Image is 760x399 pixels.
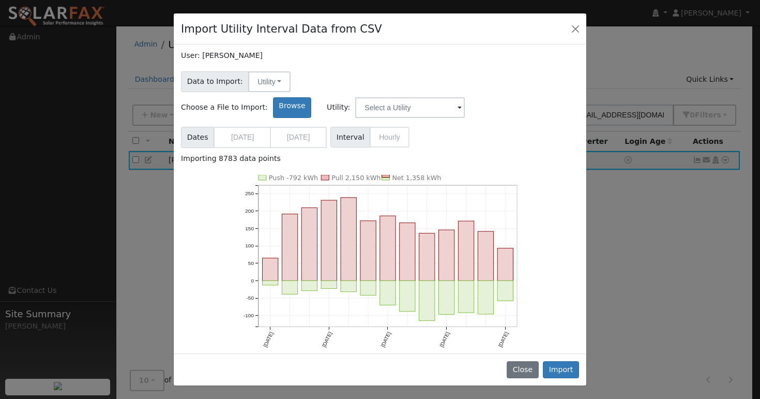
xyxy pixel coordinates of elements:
[380,281,396,305] rect: onclick=""
[301,281,317,291] rect: onclick=""
[459,281,474,313] rect: onclick=""
[251,278,254,284] text: 0
[331,174,381,182] text: Pull 2,150 kWh
[301,208,317,281] rect: onclick=""
[419,281,435,321] rect: onclick=""
[341,281,356,292] rect: onclick=""
[321,200,337,281] rect: onclick=""
[543,361,579,379] button: Import
[360,281,376,295] rect: onclick=""
[380,216,396,281] rect: onclick=""
[392,174,442,182] text: Net 1,358 kWh
[262,281,278,286] rect: onclick=""
[459,221,474,280] rect: onclick=""
[497,331,509,348] text: [DATE]
[400,281,415,312] rect: onclick=""
[380,331,392,348] text: [DATE]
[327,102,350,113] span: Utility:
[181,21,382,37] h4: Import Utility Interval Data from CSV
[400,223,415,281] rect: onclick=""
[439,331,451,348] text: [DATE]
[181,127,214,148] span: Dates
[507,361,538,379] button: Close
[262,258,278,281] rect: onclick=""
[419,233,435,281] rect: onclick=""
[181,102,268,113] span: Choose a File to Import:
[321,331,333,348] text: [DATE]
[181,50,263,61] label: User: [PERSON_NAME]
[498,281,513,301] rect: onclick=""
[321,281,337,289] rect: onclick=""
[439,281,454,315] rect: onclick=""
[568,21,583,36] button: Close
[269,174,318,182] text: Push -792 kWh
[360,221,376,281] rect: onclick=""
[498,248,513,281] rect: onclick=""
[181,153,579,164] div: Importing 8783 data points
[246,295,254,301] text: -50
[248,71,291,92] button: Utility
[341,198,356,281] rect: onclick=""
[282,214,297,281] rect: onclick=""
[245,208,254,214] text: 200
[181,71,249,92] span: Data to Import:
[248,260,254,266] text: 50
[273,97,311,118] label: Browse
[245,243,254,249] text: 100
[245,191,254,197] text: 250
[478,281,494,315] rect: onclick=""
[330,127,370,147] span: Interval
[478,231,494,280] rect: onclick=""
[355,97,465,118] input: Select a Utility
[282,281,297,294] rect: onclick=""
[262,331,274,348] text: [DATE]
[245,226,254,231] text: 150
[439,230,454,280] rect: onclick=""
[244,313,254,318] text: -100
